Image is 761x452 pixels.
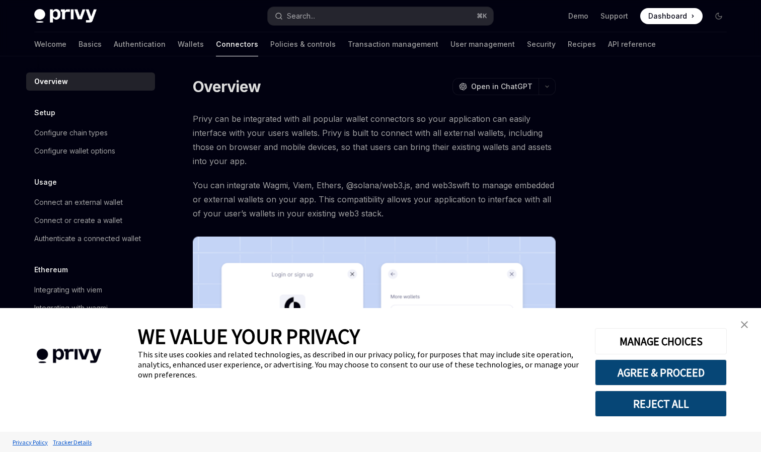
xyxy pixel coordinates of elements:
[79,32,102,56] a: Basics
[270,32,336,56] a: Policies & controls
[26,299,155,317] a: Integrating with wagmi
[34,302,108,314] div: Integrating with wagmi
[34,284,102,296] div: Integrating with viem
[26,72,155,91] a: Overview
[595,391,727,417] button: REJECT ALL
[34,107,55,119] h5: Setup
[34,196,123,208] div: Connect an external wallet
[600,11,628,21] a: Support
[26,142,155,160] a: Configure wallet options
[568,11,588,21] a: Demo
[568,32,596,56] a: Recipes
[268,7,493,25] button: Open search
[178,32,204,56] a: Wallets
[34,32,66,56] a: Welcome
[114,32,166,56] a: Authentication
[34,9,97,23] img: dark logo
[26,193,155,211] a: Connect an external wallet
[608,32,656,56] a: API reference
[595,359,727,386] button: AGREE & PROCEED
[138,323,360,349] span: WE VALUE YOUR PRIVACY
[741,321,748,328] img: close banner
[216,32,258,56] a: Connectors
[477,12,487,20] span: ⌘ K
[640,8,703,24] a: Dashboard
[527,32,556,56] a: Security
[34,214,122,227] div: Connect or create a wallet
[34,264,68,276] h5: Ethereum
[193,112,556,168] span: Privy can be integrated with all popular wallet connectors so your application can easily interfa...
[348,32,438,56] a: Transaction management
[595,328,727,354] button: MANAGE CHOICES
[34,176,57,188] h5: Usage
[452,78,539,95] button: Open in ChatGPT
[15,334,123,378] img: company logo
[10,433,50,451] a: Privacy Policy
[26,281,155,299] a: Integrating with viem
[34,76,68,88] div: Overview
[138,349,580,380] div: This site uses cookies and related technologies, as described in our privacy policy, for purposes...
[734,315,754,335] a: close banner
[287,10,315,22] div: Search...
[711,8,727,24] button: Toggle dark mode
[26,230,155,248] a: Authenticate a connected wallet
[26,211,155,230] a: Connect or create a wallet
[193,178,556,220] span: You can integrate Wagmi, Viem, Ethers, @solana/web3.js, and web3swift to manage embedded or exter...
[648,11,687,21] span: Dashboard
[50,433,94,451] a: Tracker Details
[34,145,115,157] div: Configure wallet options
[26,124,155,142] a: Configure chain types
[34,127,108,139] div: Configure chain types
[34,233,141,245] div: Authenticate a connected wallet
[193,78,261,96] h1: Overview
[450,32,515,56] a: User management
[471,82,532,92] span: Open in ChatGPT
